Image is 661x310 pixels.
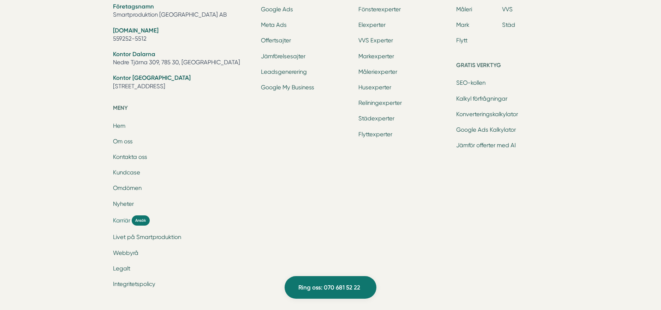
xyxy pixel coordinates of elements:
[113,216,130,225] span: Karriär
[456,126,516,133] a: Google Ads Kalkylator
[456,79,486,86] a: SEO-kollen
[358,100,402,106] a: Reliningexperter
[456,111,518,118] a: Konverteringskalkylator
[456,61,548,72] h5: Gratis verktyg
[261,22,287,28] a: Meta Ads
[113,3,154,10] strong: Företagsnamn
[113,27,159,34] strong: [DOMAIN_NAME]
[261,37,291,44] a: Offertsajter
[261,53,305,60] a: Jämförelsesajter
[113,74,252,92] li: [STREET_ADDRESS]
[456,37,468,44] a: Flytt
[113,234,181,240] a: Livet på Smartproduktion
[113,185,142,191] a: Omdömen
[113,103,252,115] h5: Meny
[358,84,391,91] a: Husexperter
[502,22,515,28] a: Städ
[261,84,314,91] a: Google My Business
[358,115,394,122] a: Städexperter
[113,2,252,20] li: Smartproduktion [GEOGRAPHIC_DATA] AB
[358,6,401,13] a: Fönsterexperter
[456,22,469,28] a: Mark
[113,154,147,160] a: Kontakta oss
[285,276,376,299] a: Ring oss: 070 681 52 22
[358,37,393,44] a: VVS Experter
[113,250,138,256] a: Webbyrå
[113,201,134,207] a: Nyheter
[113,26,252,44] li: 559252-5512
[261,6,293,13] a: Google Ads
[456,142,516,149] a: Jämför offerter med AI
[113,50,252,68] li: Nedre Tjärna 309, 785 30, [GEOGRAPHIC_DATA]
[456,6,472,13] a: Måleri
[113,74,191,81] strong: Kontor [GEOGRAPHIC_DATA]
[113,169,140,176] a: Kundcase
[113,123,125,129] a: Hem
[261,68,307,75] a: Leadsgenerering
[456,95,507,102] a: Kalkyl förfrågningar
[113,265,130,272] a: Legalt
[502,6,513,13] a: VVS
[358,53,394,60] a: Markexperter
[358,68,397,75] a: Måleriexperter
[358,131,392,138] a: Flyttexperter
[358,22,386,28] a: Elexperter
[113,138,133,145] a: Om oss
[113,50,155,58] strong: Kontor Dalarna
[132,215,150,226] span: Ansök
[113,281,155,287] a: Integritetspolicy
[298,283,360,292] span: Ring oss: 070 681 52 22
[113,215,252,226] a: Karriär Ansök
